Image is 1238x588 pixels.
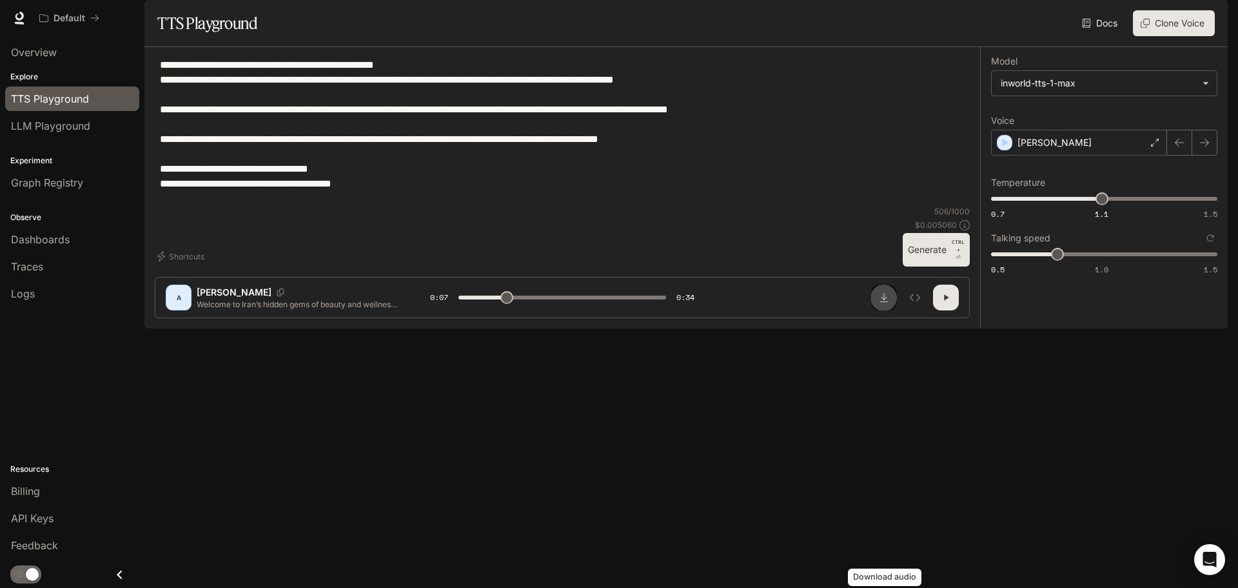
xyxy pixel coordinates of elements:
span: 0.7 [991,208,1005,219]
button: GenerateCTRL +⏎ [903,233,970,267]
div: A [168,287,189,308]
p: [PERSON_NAME] [197,286,271,299]
div: Open Intercom Messenger [1194,544,1225,575]
button: Shortcuts [155,246,210,267]
button: Copy Voice ID [271,289,290,296]
button: Download audio [871,285,897,310]
p: ⏎ [952,238,965,261]
p: Voice [991,116,1014,125]
span: 1.5 [1204,208,1217,219]
p: Model [991,57,1017,66]
span: 1.1 [1095,208,1108,219]
div: Download audio [848,569,921,586]
span: 0:07 [430,291,448,304]
p: Welcome to Iran’s hidden gems of beauty and wellness. Beyond the well-known destinations, [GEOGRA... [197,299,399,310]
p: CTRL + [952,238,965,254]
p: [PERSON_NAME] [1017,136,1092,149]
button: Inspect [902,285,928,310]
div: inworld-tts-1-max [1001,77,1196,90]
span: 1.0 [1095,264,1108,275]
span: 1.5 [1204,264,1217,275]
button: Clone Voice [1133,10,1215,36]
p: Talking speed [991,234,1050,243]
p: Temperature [991,178,1045,187]
span: 0:34 [676,291,694,304]
a: Docs [1079,10,1123,36]
p: Default [54,13,85,24]
span: 0.5 [991,264,1005,275]
button: All workspaces [34,5,105,31]
h1: TTS Playground [157,10,257,36]
div: inworld-tts-1-max [992,71,1217,96]
button: Reset to default [1203,231,1217,245]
